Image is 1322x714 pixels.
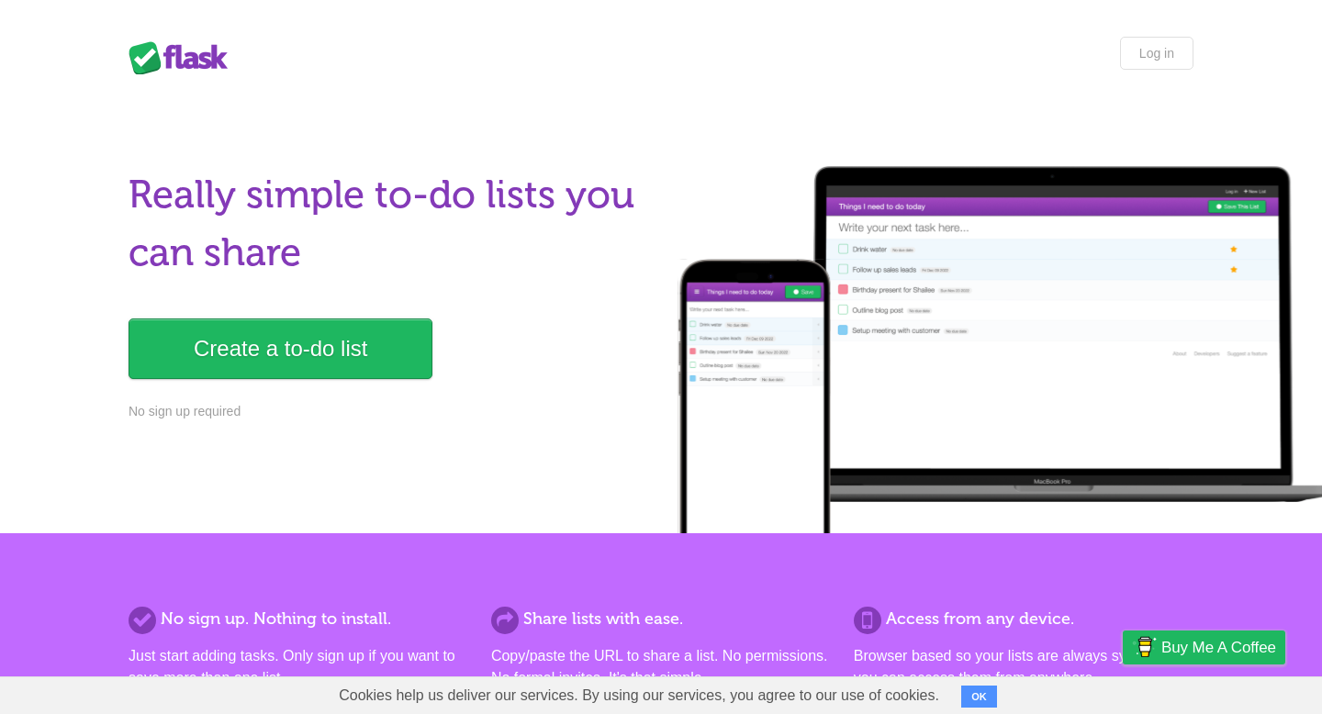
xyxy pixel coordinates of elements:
[1123,630,1285,664] a: Buy me a coffee
[129,41,239,74] div: Flask Lists
[129,166,650,282] h1: Really simple to-do lists you can share
[1132,631,1157,663] img: Buy me a coffee
[320,677,958,714] span: Cookies help us deliver our services. By using our services, you agree to our use of cookies.
[961,686,997,708] button: OK
[129,402,650,421] p: No sign up required
[1161,631,1276,664] span: Buy me a coffee
[491,645,831,689] p: Copy/paste the URL to share a list. No permissions. No formal invites. It's that simple.
[1120,37,1193,70] a: Log in
[854,607,1193,631] h2: Access from any device.
[491,607,831,631] h2: Share lists with ease.
[854,645,1193,689] p: Browser based so your lists are always synced and you can access them from anywhere.
[129,645,468,689] p: Just start adding tasks. Only sign up if you want to save more than one list.
[129,607,468,631] h2: No sign up. Nothing to install.
[129,318,432,379] a: Create a to-do list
